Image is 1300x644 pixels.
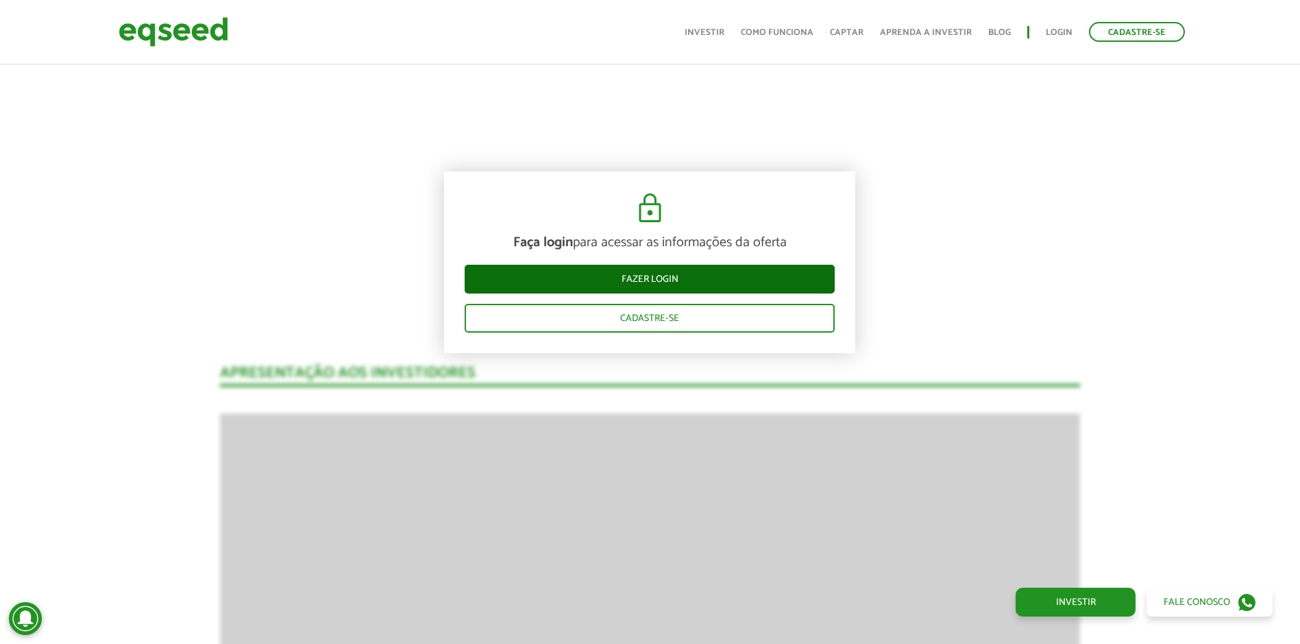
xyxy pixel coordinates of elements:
p: para acessar as informações da oferta [465,235,835,251]
img: cadeado.svg [633,192,667,225]
a: Investir [685,28,724,37]
a: Como funciona [741,28,813,37]
a: Captar [830,28,863,37]
a: Cadastre-se [465,304,835,333]
a: Blog [988,28,1011,37]
img: EqSeed [119,14,228,50]
a: Cadastre-se [1089,22,1185,42]
a: Aprenda a investir [880,28,972,37]
a: Fazer login [465,265,835,294]
a: Fale conosco [1146,588,1273,617]
strong: Faça login [513,231,573,254]
a: Login [1046,28,1072,37]
a: Investir [1016,588,1136,617]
